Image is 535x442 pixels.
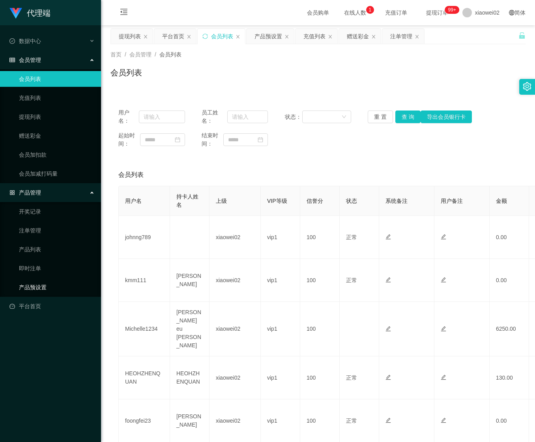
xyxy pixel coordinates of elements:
div: 产品预设置 [254,29,282,44]
span: 金额 [496,198,507,204]
i: 图标: down [342,114,346,120]
span: 会员管理 [129,51,152,58]
a: 开奖记录 [19,204,95,219]
div: 提现列表 [119,29,141,44]
i: 图标: close [284,34,289,39]
input: 请输入 [227,110,268,123]
span: / [155,51,156,58]
a: 即时注单 [19,260,95,276]
div: 赠送彩金 [347,29,369,44]
i: 图标: close [143,34,148,39]
i: 图标: global [509,10,514,15]
p: 1 [369,6,371,14]
span: 数据中心 [9,38,41,44]
div: 充值列表 [303,29,325,44]
td: 6250.00 [490,302,529,356]
button: 导出会员银行卡 [421,110,472,123]
i: 图标: close [328,34,333,39]
a: 注单管理 [19,223,95,238]
td: johnng789 [119,216,170,259]
span: 正常 [346,375,357,381]
td: 130.00 [490,356,529,399]
i: 图标: edit [441,326,446,331]
td: xiaowei02 [210,216,261,259]
i: 图标: check-circle-o [9,38,15,44]
i: 图标: close [236,34,240,39]
h1: 代理端 [27,0,51,26]
td: 100 [300,216,340,259]
td: 0.00 [490,216,529,259]
sup: 1207 [445,6,459,14]
td: 100 [300,259,340,302]
td: 100 [300,302,340,356]
span: VIP等级 [267,198,287,204]
img: logo.9652507e.png [9,8,22,19]
a: 赠送彩金 [19,128,95,144]
td: 100 [300,356,340,399]
i: 图标: close [371,34,376,39]
i: 图标: edit [385,277,391,283]
h1: 会员列表 [110,67,142,79]
i: 图标: edit [441,234,446,240]
td: [PERSON_NAME] eu [PERSON_NAME] [170,302,210,356]
i: 图标: edit [385,375,391,380]
span: 会员管理 [9,57,41,63]
span: 起始时间： [118,131,140,148]
a: 充值列表 [19,90,95,106]
span: 产品管理 [9,189,41,196]
div: 注单管理 [390,29,412,44]
i: 图标: edit [441,375,446,380]
i: 图标: edit [385,326,391,331]
a: 图标: dashboard平台首页 [9,298,95,314]
span: 员工姓名： [202,109,228,125]
a: 会员加扣款 [19,147,95,163]
i: 图标: unlock [518,32,526,39]
span: 信誉分 [307,198,323,204]
i: 图标: edit [385,234,391,240]
i: 图标: edit [441,418,446,423]
i: 图标: menu-fold [110,0,137,26]
span: 正常 [346,234,357,240]
td: Michelle1234 [119,302,170,356]
td: 0.00 [490,259,529,302]
sup: 1 [366,6,374,14]
span: / [125,51,126,58]
a: 提现列表 [19,109,95,125]
span: 用户备注 [441,198,463,204]
i: 图标: appstore-o [9,190,15,195]
span: 首页 [110,51,122,58]
i: 图标: table [9,57,15,63]
i: 图标: sync [202,34,208,39]
td: vip1 [261,356,300,399]
td: xiaowei02 [210,356,261,399]
span: 持卡人姓名 [176,193,198,208]
td: xiaowei02 [210,302,261,356]
i: 图标: calendar [258,137,263,142]
td: xiaowei02 [210,259,261,302]
span: 提现订单 [422,10,452,15]
div: 平台首页 [162,29,184,44]
span: 上级 [216,198,227,204]
td: vip1 [261,216,300,259]
span: 状态： [285,113,302,121]
input: 请输入 [139,110,185,123]
i: 图标: edit [441,277,446,283]
td: HEOHZHENQUAN [170,356,210,399]
i: 图标: close [187,34,191,39]
span: 正常 [346,277,357,283]
td: vip1 [261,259,300,302]
span: 结束时间： [202,131,223,148]
td: HEOHZHENQUAN [119,356,170,399]
div: 会员列表 [211,29,233,44]
span: 用户名 [125,198,142,204]
i: 图标: edit [385,418,391,423]
a: 产品列表 [19,242,95,257]
span: 在线人数 [340,10,370,15]
a: 会员列表 [19,71,95,87]
a: 代理端 [9,9,51,16]
i: 图标: setting [523,82,531,91]
span: 会员列表 [159,51,181,58]
a: 会员加减打码量 [19,166,95,182]
span: 正常 [346,418,357,424]
i: 图标: calendar [175,137,180,142]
